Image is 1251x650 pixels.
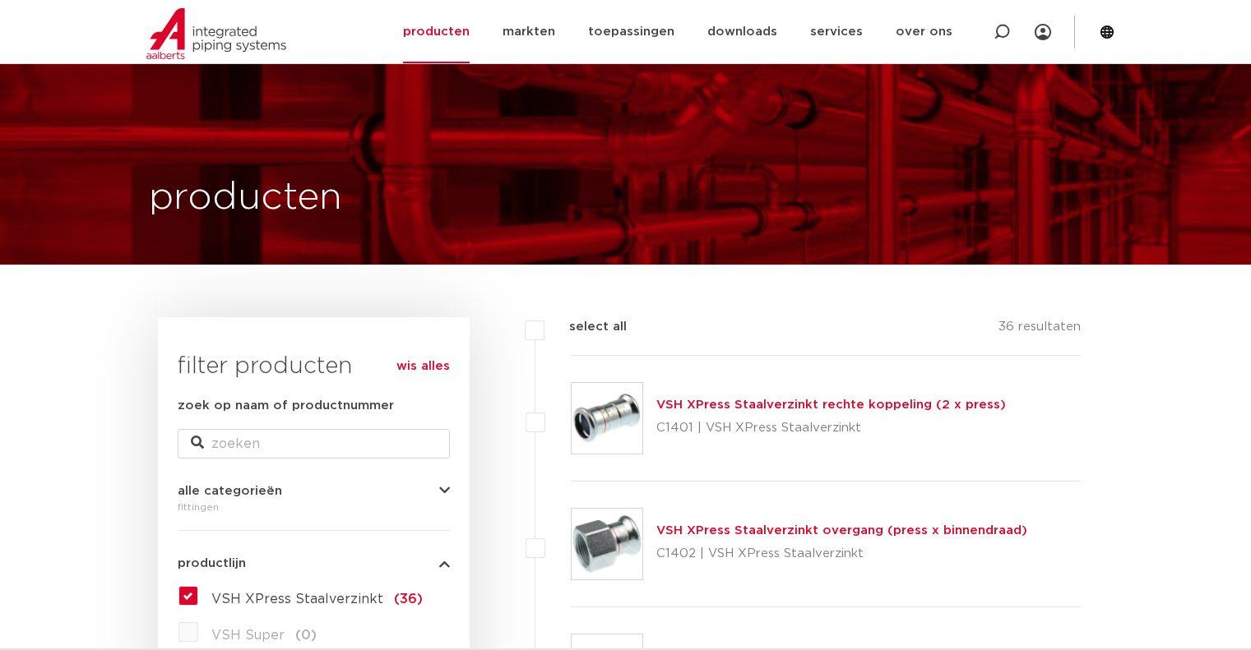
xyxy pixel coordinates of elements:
img: Thumbnail for VSH XPress Staalverzinkt overgang (press x binnendraad) [572,509,642,579]
a: wis alles [396,357,450,376]
span: (0) [295,629,317,642]
a: VSH XPress Staalverzinkt rechte koppeling (2 x press) [656,399,1006,411]
img: Thumbnail for VSH XPress Staalverzinkt rechte koppeling (2 x press) [572,383,642,454]
span: VSH XPress Staalverzinkt [211,592,383,606]
label: select all [544,317,627,337]
label: zoek op naam of productnummer [178,396,394,416]
button: alle categorieën [178,485,450,497]
button: productlijn [178,557,450,569]
span: (36) [394,592,423,606]
div: fittingen [178,497,450,517]
input: zoeken [178,429,450,459]
span: alle categorieën [178,485,282,497]
h1: producten [149,172,342,224]
a: VSH XPress Staalverzinkt overgang (press x binnendraad) [656,524,1027,537]
p: C1402 | VSH XPress Staalverzinkt [656,541,1027,567]
p: C1401 | VSH XPress Staalverzinkt [656,415,1006,441]
span: VSH Super [211,629,285,642]
span: productlijn [178,557,246,569]
h3: filter producten [178,350,450,383]
p: 36 resultaten [998,317,1081,343]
